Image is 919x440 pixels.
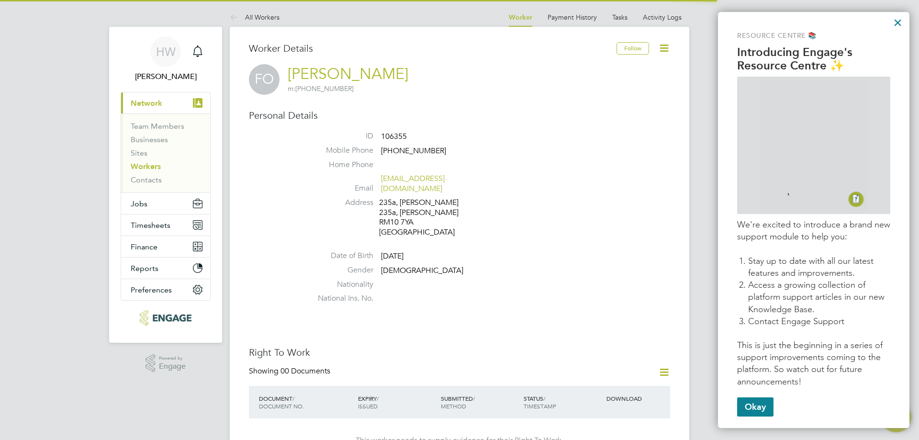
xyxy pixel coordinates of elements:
span: ISSUED [358,402,378,410]
a: Go to home page [121,310,211,326]
nav: Main navigation [109,27,222,343]
a: Sites [131,148,147,158]
span: [PHONE_NUMBER] [381,146,446,156]
label: Date of Birth [306,251,373,261]
button: Close [893,15,902,30]
span: Hannah Whitten [121,71,211,82]
p: We're excited to introduce a brand new support module to help you: [737,219,890,243]
span: 106355 [381,132,407,141]
span: Finance [131,242,157,251]
a: Businesses [131,135,168,144]
h3: Personal Details [249,109,670,122]
span: Powered by [159,354,186,362]
span: HW [156,45,176,58]
li: Access a growing collection of platform support articles in our new Knowledge Base. [748,279,890,316]
img: xede-logo-retina.png [140,310,191,326]
label: National Ins. No. [306,293,373,304]
div: EXPIRY [356,390,438,415]
span: / [473,395,475,402]
span: Jobs [131,199,147,208]
a: Workers [131,162,161,171]
div: 235a, [PERSON_NAME] 235a, [PERSON_NAME] RM10 7YA [GEOGRAPHIC_DATA] [379,198,470,237]
label: Gender [306,265,373,275]
span: Reports [131,264,158,273]
div: Showing [249,366,332,376]
a: [PERSON_NAME] [288,65,408,83]
a: Payment History [548,13,597,22]
label: ID [306,131,373,141]
button: Follow [616,42,649,55]
span: METHOD [441,402,466,410]
span: [PHONE_NUMBER] [288,84,354,93]
span: FO [249,64,280,95]
span: TIMESTAMP [524,402,556,410]
label: Address [306,198,373,208]
li: Contact Engage Support [748,316,890,327]
a: Go to account details [121,36,211,82]
span: / [292,395,294,402]
img: GIF of Resource Centre being opened [760,80,867,210]
div: SUBMITTED [438,390,521,415]
span: [DEMOGRAPHIC_DATA] [381,266,463,275]
div: STATUS [521,390,604,415]
a: Team Members [131,122,184,131]
a: Worker [509,13,532,22]
a: Activity Logs [643,13,682,22]
li: Stay up to date with all our latest features and improvements. [748,255,890,279]
span: m: [288,84,295,93]
span: 00 Documents [280,366,330,376]
span: DOCUMENT NO. [259,402,304,410]
p: This is just the beginning in a series of support improvements coming to the platform. So watch o... [737,339,890,388]
span: Engage [159,362,186,371]
p: Introducing Engage's [737,45,890,59]
span: Timesheets [131,221,170,230]
label: Nationality [306,280,373,290]
label: Email [306,183,373,193]
span: Network [131,99,162,108]
div: DOCUMENT [257,390,356,415]
h3: Worker Details [249,42,616,55]
span: / [543,395,545,402]
h3: Right To Work [249,346,670,359]
a: [EMAIL_ADDRESS][DOMAIN_NAME] [381,174,445,193]
a: Tasks [612,13,628,22]
p: Resource Centre 📚 [737,31,890,41]
label: Mobile Phone [306,146,373,156]
div: DOWNLOAD [604,390,670,407]
button: Okay [737,397,773,417]
span: [DATE] [381,251,403,261]
label: Home Phone [306,160,373,170]
span: / [377,395,379,402]
span: Preferences [131,285,172,294]
a: Contacts [131,175,162,184]
p: Resource Centre ✨ [737,59,890,73]
a: All Workers [230,13,280,22]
